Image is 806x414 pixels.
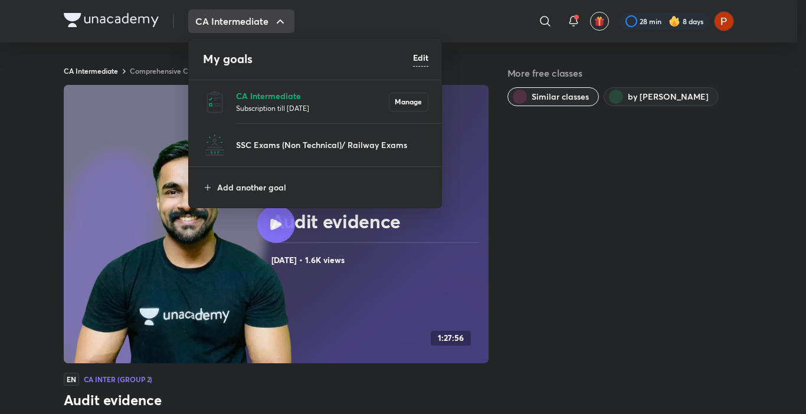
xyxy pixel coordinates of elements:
[389,93,428,111] button: Manage
[203,133,227,157] img: SSC Exams (Non Technical)/ Railway Exams
[413,51,428,64] h6: Edit
[203,90,227,114] img: CA Intermediate
[236,102,389,114] p: Subscription till [DATE]
[217,181,428,193] p: Add another goal
[236,139,428,151] p: SSC Exams (Non Technical)/ Railway Exams
[203,50,413,68] h4: My goals
[236,90,389,102] p: CA Intermediate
